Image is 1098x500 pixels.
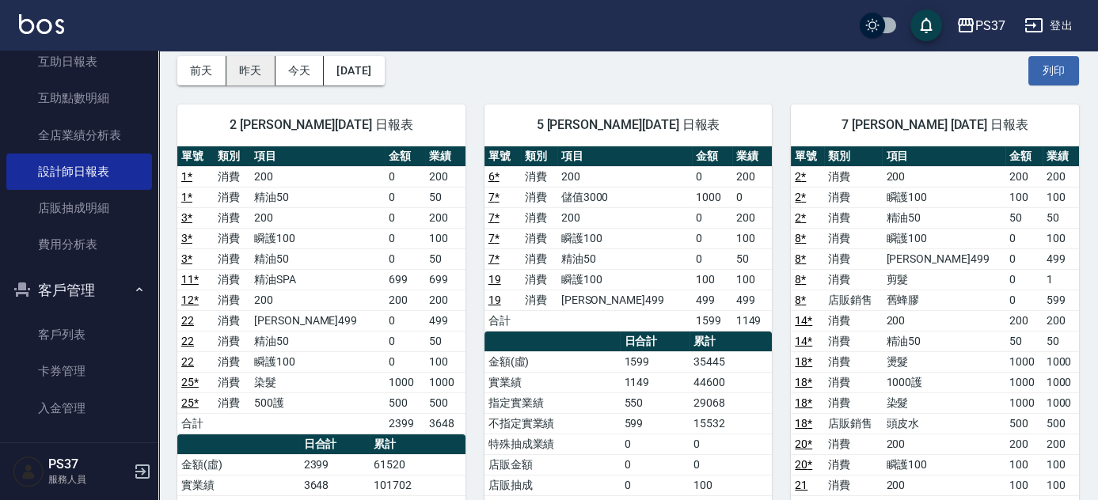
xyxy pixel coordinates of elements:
td: 精油50 [250,331,385,351]
td: 實業績 [177,475,300,495]
td: 200 [882,475,1005,495]
td: 1000 [692,187,732,207]
a: 費用分析表 [6,226,152,263]
td: 0 [620,454,689,475]
td: 消費 [824,228,882,248]
td: 200 [1005,166,1042,187]
td: 100 [692,269,732,290]
td: 0 [692,248,732,269]
td: 0 [1005,290,1042,310]
td: 瞬護100 [882,454,1005,475]
img: Logo [19,14,64,34]
td: 200 [732,207,773,228]
td: 店販金額 [484,454,621,475]
td: 0 [385,331,425,351]
th: 金額 [385,146,425,167]
td: 染髮 [882,392,1005,413]
td: [PERSON_NAME]499 [882,248,1005,269]
td: 100 [1043,228,1079,248]
td: 特殊抽成業績 [484,434,621,454]
td: 599 [1043,290,1079,310]
td: 0 [692,207,732,228]
td: 0 [620,475,689,495]
td: 精油SPA [250,269,385,290]
h5: PS37 [48,456,129,472]
td: 499 [425,310,465,331]
td: 消費 [521,187,557,207]
td: 200 [1043,310,1079,331]
th: 業績 [1043,146,1079,167]
td: 1000 [1005,372,1042,392]
td: 50 [1005,331,1042,351]
td: 0 [690,434,773,454]
th: 類別 [214,146,250,167]
td: 1149 [620,372,689,392]
td: 精油50 [882,207,1005,228]
td: 瞬護100 [250,351,385,372]
td: 消費 [214,351,250,372]
td: 消費 [214,331,250,351]
a: 22 [181,314,194,327]
th: 日合計 [620,331,689,352]
td: 合計 [177,413,214,434]
td: 50 [425,248,465,269]
td: 50 [1005,207,1042,228]
td: 50 [732,248,773,269]
td: 0 [385,166,425,187]
td: 1599 [620,351,689,372]
td: 0 [385,207,425,228]
button: 前天 [177,56,226,85]
td: 不指定實業績 [484,413,621,434]
button: PS37 [950,9,1012,42]
th: 類別 [824,146,882,167]
th: 項目 [557,146,692,167]
a: 卡券管理 [6,353,152,389]
td: 200 [882,434,1005,454]
td: 500 [385,392,425,413]
td: 2399 [300,454,370,475]
td: 500護 [250,392,385,413]
td: 100 [1005,187,1042,207]
td: 消費 [214,372,250,392]
td: 200 [557,166,692,187]
td: 精油50 [882,331,1005,351]
td: 100 [732,269,773,290]
td: 15532 [690,413,773,434]
td: 500 [1005,413,1042,434]
td: 200 [1005,434,1042,454]
td: [PERSON_NAME]499 [250,310,385,331]
td: 500 [1043,413,1079,434]
td: 0 [385,248,425,269]
td: 頭皮水 [882,413,1005,434]
button: 今天 [275,56,325,85]
td: 200 [385,290,425,310]
span: 5 [PERSON_NAME][DATE] 日報表 [503,117,754,133]
a: 22 [181,335,194,347]
td: 金額(虛) [484,351,621,372]
td: 店販銷售 [824,413,882,434]
td: 精油50 [250,248,385,269]
td: 100 [732,228,773,248]
td: 0 [385,228,425,248]
td: 1000 [1043,372,1079,392]
td: 指定實業績 [484,392,621,413]
td: 0 [1005,228,1042,248]
td: 499 [732,290,773,310]
a: 客戶列表 [6,316,152,353]
td: 29068 [690,392,773,413]
th: 單號 [177,146,214,167]
td: 消費 [214,310,250,331]
td: 消費 [824,166,882,187]
td: 200 [250,207,385,228]
td: 合計 [484,310,521,331]
span: 2 [PERSON_NAME][DATE] 日報表 [196,117,446,133]
td: 0 [732,187,773,207]
td: 消費 [214,269,250,290]
th: 業績 [425,146,465,167]
td: 消費 [521,228,557,248]
td: 0 [385,351,425,372]
td: 100 [1043,187,1079,207]
th: 項目 [882,146,1005,167]
td: 店販銷售 [824,290,882,310]
td: 100 [1043,475,1079,495]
